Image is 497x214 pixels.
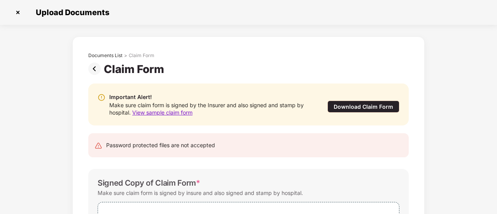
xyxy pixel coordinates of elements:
[12,6,24,19] img: svg+xml;base64,PHN2ZyBpZD0iQ3Jvc3MtMzJ4MzIiIHhtbG5zPSJodHRwOi8vd3d3LnczLm9yZy8yMDAwL3N2ZyIgd2lkdG...
[104,63,167,76] div: Claim Form
[98,178,200,188] div: Signed Copy of Claim Form
[88,63,104,75] img: svg+xml;base64,PHN2ZyBpZD0iUHJldi0zMngzMiIgeG1sbnM9Imh0dHA6Ly93d3cudzMub3JnLzIwMDAvc3ZnIiB3aWR0aD...
[124,52,127,59] div: >
[88,52,122,59] div: Documents List
[98,94,105,101] img: svg+xml;base64,PHN2ZyBpZD0iV2FybmluZ18tXzIweDIwIiBkYXRhLW5hbWU9Ildhcm5pbmcgLSAyMHgyMCIgeG1sbnM9Im...
[98,188,303,198] div: Make sure claim form is signed by insure and also signed and stamp by hospital.
[129,52,154,59] div: Claim Form
[106,141,215,150] div: Password protected files are not accepted
[327,101,399,113] div: Download Claim Form
[94,142,102,150] img: svg+xml;base64,PHN2ZyB4bWxucz0iaHR0cDovL3d3dy53My5vcmcvMjAwMC9zdmciIHdpZHRoPSIyNCIgaGVpZ2h0PSIyNC...
[109,101,311,116] div: Make sure claim form is signed by the Insurer and also signed and stamp by hospital.
[109,93,311,101] div: Important Alert!
[28,8,113,17] span: Upload Documents
[132,109,192,116] span: View sample claim form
